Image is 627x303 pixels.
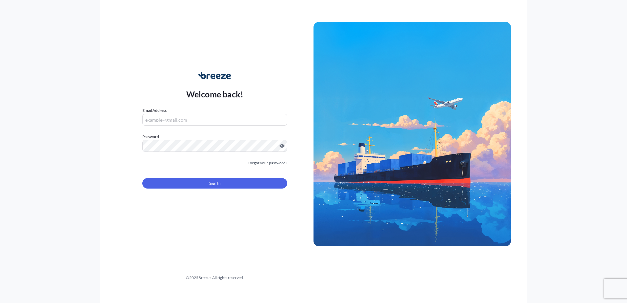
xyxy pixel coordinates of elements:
[279,143,285,149] button: Show password
[313,22,511,246] img: Ship illustration
[142,178,287,189] button: Sign In
[248,160,287,166] a: Forgot your password?
[116,274,313,281] div: © 2025 Breeze. All rights reserved.
[142,114,287,126] input: example@gmail.com
[142,107,167,114] label: Email Address
[142,133,287,140] label: Password
[209,180,221,187] span: Sign In
[186,89,244,99] p: Welcome back!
